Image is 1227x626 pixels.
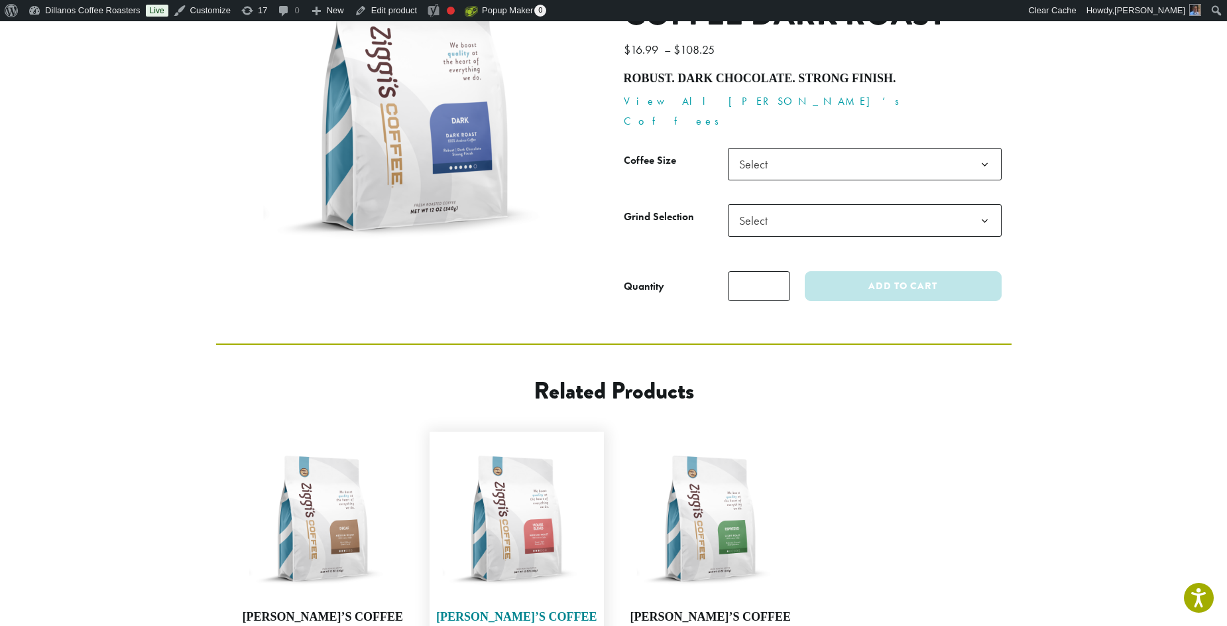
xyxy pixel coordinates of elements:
[728,148,1002,180] span: Select
[1114,5,1185,15] span: [PERSON_NAME]
[673,42,718,57] bdi: 108.25
[243,438,404,599] img: Ziggis-Decaf-Blend-12-oz.png
[734,208,781,233] span: Select
[734,151,781,177] span: Select
[624,279,664,294] div: Quantity
[728,204,1002,237] span: Select
[664,42,671,57] span: –
[624,151,728,170] label: Coffee Size
[624,208,728,227] label: Grind Selection
[323,377,905,405] h2: Related products
[534,5,546,17] span: 0
[673,42,680,57] span: $
[436,438,597,599] img: Ziggis-House-Blend-12-oz.png
[146,5,168,17] a: Live
[447,7,455,15] div: Needs improvement
[624,42,662,57] bdi: 16.99
[630,438,791,599] img: Ziggis-Espresso-Blend-12-oz.png
[624,42,630,57] span: $
[624,72,1002,86] h4: Robust. Dark Chocolate. Strong Finish.
[805,271,1001,301] button: Add to cart
[624,94,908,128] a: View All [PERSON_NAME]’s Coffees
[728,271,790,301] input: Product quantity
